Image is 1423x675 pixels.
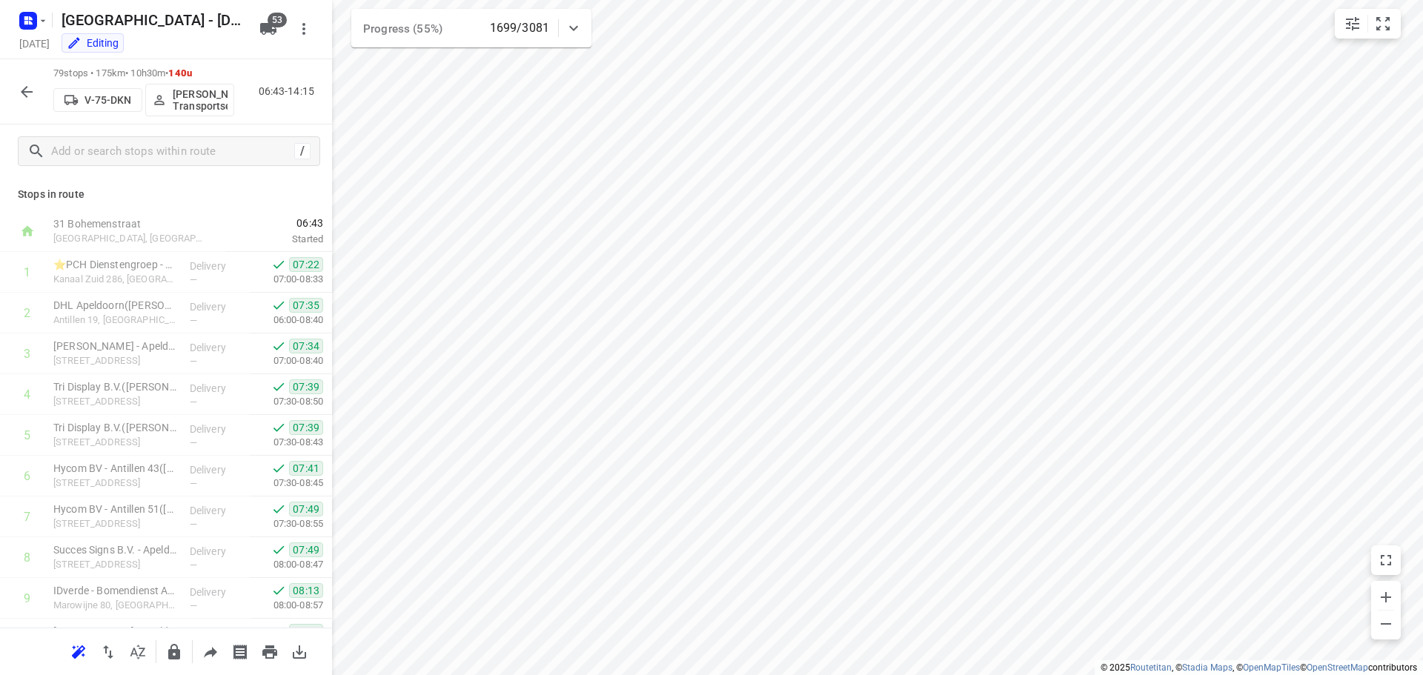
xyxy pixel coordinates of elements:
[196,644,225,658] span: Share route
[289,502,323,516] span: 07:49
[24,428,30,442] div: 5
[53,257,178,272] p: ⭐PCH Dienstengroep - VolkerWessels Telecom - Lieren(Anita Verstegen)
[190,259,245,273] p: Delivery
[1182,662,1233,673] a: Stadia Maps
[24,510,30,524] div: 7
[289,461,323,476] span: 07:41
[190,422,245,436] p: Delivery
[255,644,285,658] span: Print route
[190,396,197,408] span: —
[53,231,208,246] p: [GEOGRAPHIC_DATA], [GEOGRAPHIC_DATA]
[285,644,314,658] span: Download route
[250,435,323,450] p: 07:30-08:43
[490,19,549,37] p: 1699/3081
[289,583,323,598] span: 08:13
[271,339,286,353] svg: Done
[289,542,323,557] span: 07:49
[53,476,178,491] p: [STREET_ADDRESS]
[190,519,197,530] span: —
[159,637,189,667] button: Lock route
[289,298,323,313] span: 07:35
[294,143,311,159] div: /
[53,557,178,572] p: Nagelpoelweg 62-B, Apeldoorn
[289,257,323,272] span: 07:22
[53,394,178,409] p: [STREET_ADDRESS]
[53,298,178,313] p: DHL Apeldoorn(Eric Bosch)
[1130,662,1172,673] a: Routetitan
[67,36,119,50] div: You are currently in edit mode.
[190,299,245,314] p: Delivery
[190,381,245,396] p: Delivery
[53,379,178,394] p: Tri Display B.V.(Laura van der Vlist)
[225,232,323,247] p: Started
[268,13,287,27] span: 53
[64,644,93,658] span: Reoptimize route
[190,559,197,571] span: —
[253,14,283,44] button: 53
[24,347,30,361] div: 3
[190,478,197,489] span: —
[271,542,286,557] svg: Done
[190,503,245,518] p: Delivery
[190,437,197,448] span: —
[225,644,255,658] span: Print shipping labels
[289,420,323,435] span: 07:39
[250,272,323,287] p: 07:00-08:33
[53,516,178,531] p: [STREET_ADDRESS]
[250,394,323,409] p: 07:30-08:50
[190,356,197,367] span: —
[271,502,286,516] svg: Done
[13,35,56,52] h5: Project date
[1307,662,1368,673] a: OpenStreetMap
[53,598,178,613] p: Marowijne 80, [GEOGRAPHIC_DATA]
[289,14,319,44] button: More
[53,216,208,231] p: 31 Bohemenstraat
[24,469,30,483] div: 6
[145,84,234,116] button: [PERSON_NAME] Transportservice
[24,388,30,402] div: 4
[1368,9,1398,39] button: Fit zoom
[93,644,123,658] span: Reverse route
[271,379,286,394] svg: Done
[18,187,314,202] p: Stops in route
[53,542,178,557] p: Succes Signs B.V. - Apeldoorn(Angela van Lagen)
[250,598,323,613] p: 08:00-08:57
[51,140,294,163] input: Add or search stops within route
[190,544,245,559] p: Delivery
[1243,662,1300,673] a: OpenMapTiles
[271,624,286,639] svg: Done
[190,625,245,640] p: Delivery
[53,353,178,368] p: Nagelpoelweg 2, Apeldoorn
[289,339,323,353] span: 07:34
[1335,9,1401,39] div: small contained button group
[289,624,323,639] span: 07:56
[250,313,323,327] p: 06:00-08:40
[271,298,286,313] svg: Done
[190,585,245,599] p: Delivery
[190,315,197,326] span: —
[53,583,178,598] p: IDverde - Bomendienst Apeldoorn(Monique Boerboom / Jolanda Willems-van Baak)
[1101,662,1417,673] li: © 2025 , © , © © contributors
[173,88,228,112] p: Enrico Janssen Transportservice
[53,88,142,112] button: V-75-DKN
[24,306,30,320] div: 2
[53,461,178,476] p: Hycom BV - Antillen 43(Ineke Bronkhorst)
[190,462,245,477] p: Delivery
[53,272,178,287] p: Kanaal Zuid 286, [GEOGRAPHIC_DATA]
[250,353,323,368] p: 07:00-08:40
[190,600,197,611] span: —
[165,67,168,79] span: •
[190,274,197,285] span: —
[363,22,442,36] span: Progress (55%)
[250,557,323,572] p: 08:00-08:47
[56,8,248,32] h5: [GEOGRAPHIC_DATA] - [DATE]
[53,420,178,435] p: Tri Display B.V.(Laura van der Vlist)
[259,84,320,99] p: 06:43-14:15
[1338,9,1367,39] button: Map settings
[53,339,178,353] p: Bakkerij Faber - Apeldoorn(Derk Jan Marsman)
[190,340,245,355] p: Delivery
[289,379,323,394] span: 07:39
[53,624,178,639] p: Raab Karcher - Apeldoorn(Belinda)
[351,9,591,47] div: Progress (55%)1699/3081
[271,420,286,435] svg: Done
